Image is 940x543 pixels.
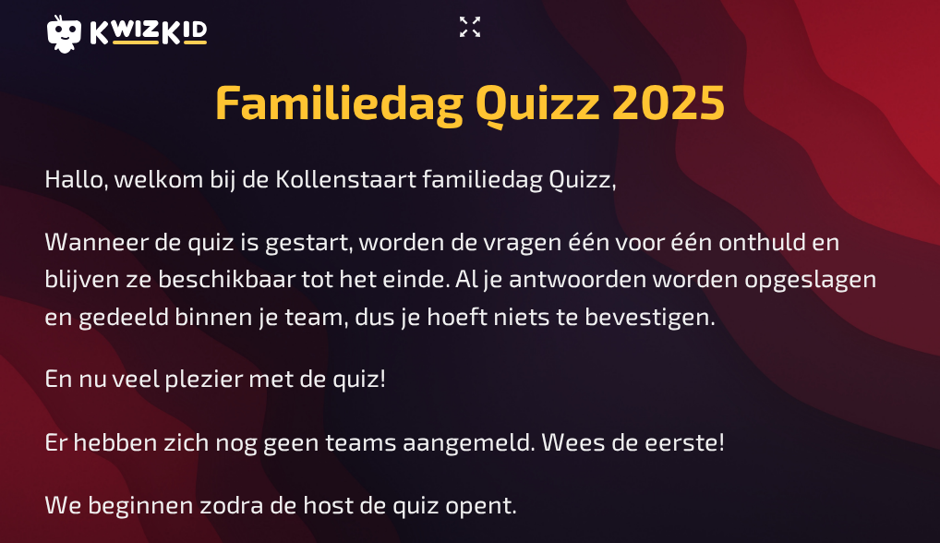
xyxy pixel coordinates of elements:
button: Ga naar volledig scherm [452,12,488,42]
span: Wanneer de quiz is gestart, worden de vragen één voor één onthuld en blijven ze beschikbaar tot h... [44,225,883,330]
h1: Familiedag Quizz 2025 [214,71,726,129]
span: En nu veel plezier met de quiz! [44,362,386,392]
span: Hallo, welkom bij de Kollenstaart familiedag Quizz, [44,163,617,192]
div: Er hebben zich nog geen teams aangemeld. Wees de eerste! [44,426,896,455]
p: We beginnen zodra de host de quiz opent. [44,485,896,523]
